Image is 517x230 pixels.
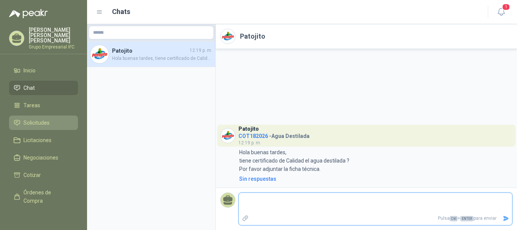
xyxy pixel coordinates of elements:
img: Logo peakr [9,9,48,18]
button: Enviar [500,212,512,225]
a: Remisiones [9,211,78,225]
span: Negociaciones [23,153,58,162]
a: Tareas [9,98,78,113]
span: Cotizar [23,171,41,179]
h4: Patojito [112,47,188,55]
a: Negociaciones [9,150,78,165]
img: Company Logo [90,45,109,63]
p: Pulsa + para enviar [252,212,500,225]
p: Grupo Empresarial IFC [29,45,78,49]
label: Adjuntar archivos [239,212,252,225]
span: 12:19 p. m. [238,140,261,146]
img: Company Logo [221,128,235,143]
span: Órdenes de Compra [23,188,71,205]
a: Chat [9,81,78,95]
span: Licitaciones [23,136,51,144]
a: Company LogoPatojito12:19 p. m.Hola buenas tardes, tiene certificado de Calidad el agua destilada... [87,42,215,67]
h4: - Agua Destilada [238,131,310,138]
a: Órdenes de Compra [9,185,78,208]
p: Hola buenas tardes, tiene certificado de Calidad el agua destilada ? Por favor adjuntar la ficha ... [239,148,349,173]
span: 1 [502,3,510,11]
span: Inicio [23,66,36,75]
a: Cotizar [9,168,78,182]
span: ENTER [460,216,473,221]
span: Tareas [23,101,40,110]
h2: Patojito [240,31,265,42]
a: Inicio [9,63,78,78]
img: Company Logo [221,29,235,44]
a: Sin respuestas [238,175,512,183]
a: Solicitudes [9,116,78,130]
span: Hola buenas tardes, tiene certificado de Calidad el agua destilada ? Por favor adjuntar la ficha ... [112,55,212,62]
button: 1 [494,5,508,19]
span: Chat [23,84,35,92]
p: [PERSON_NAME] [PERSON_NAME] [PERSON_NAME] [29,27,78,43]
h1: Chats [112,6,130,17]
h3: Patojito [238,127,259,131]
span: COT182026 [238,133,268,139]
span: Ctrl [450,216,458,221]
span: 12:19 p. m. [190,47,212,54]
span: Solicitudes [23,119,50,127]
a: Licitaciones [9,133,78,147]
div: Sin respuestas [239,175,276,183]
